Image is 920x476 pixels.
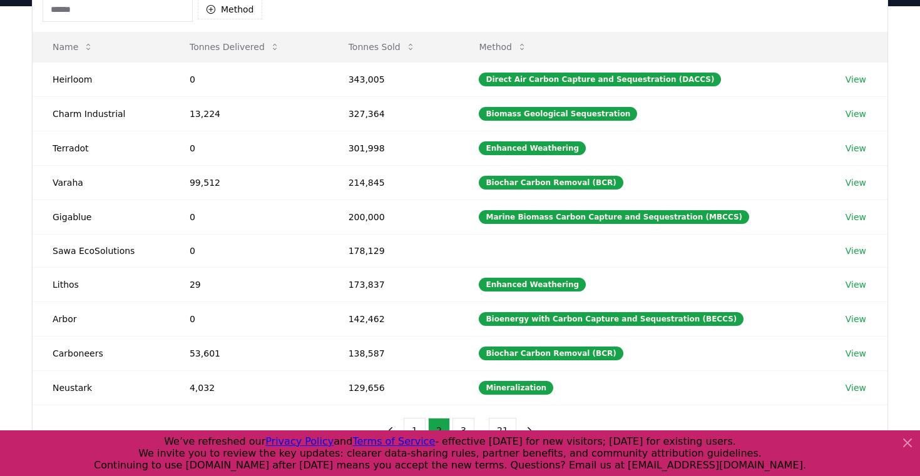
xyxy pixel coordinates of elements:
a: View [846,313,866,325]
td: 99,512 [170,165,329,200]
td: Gigablue [33,200,170,234]
td: 0 [170,131,329,165]
td: 0 [170,62,329,96]
a: View [846,347,866,360]
td: Terradot [33,131,170,165]
td: Arbor [33,301,170,336]
div: Biochar Carbon Removal (BCR) [479,176,623,190]
td: 0 [170,234,329,267]
td: 29 [170,267,329,301]
button: Tonnes Delivered [180,34,290,59]
button: 21 [489,418,516,443]
td: Charm Industrial [33,96,170,131]
td: Neustark [33,370,170,405]
td: 214,845 [329,165,459,200]
button: 2 [428,418,450,443]
td: 13,224 [170,96,329,131]
td: 178,129 [329,234,459,267]
button: Method [469,34,537,59]
button: 3 [452,418,474,443]
div: Enhanced Weathering [479,141,586,155]
div: Direct Air Carbon Capture and Sequestration (DACCS) [479,73,721,86]
div: Biochar Carbon Removal (BCR) [479,347,623,360]
td: 142,462 [329,301,459,336]
td: 0 [170,301,329,336]
td: 301,998 [329,131,459,165]
button: next page [519,418,540,443]
td: Heirloom [33,62,170,96]
a: View [846,382,866,394]
a: View [846,73,866,86]
a: View [846,108,866,120]
td: Carboneers [33,336,170,370]
button: 1 [404,418,426,443]
td: 0 [170,200,329,234]
div: Marine Biomass Carbon Capture and Sequestration (MBCCS) [479,210,749,224]
td: Lithos [33,267,170,301]
td: 173,837 [329,267,459,301]
td: Varaha [33,165,170,200]
div: Mineralization [479,381,553,395]
td: 53,601 [170,336,329,370]
button: previous page [380,418,401,443]
a: View [846,142,866,154]
button: Tonnes Sold [339,34,426,59]
td: Sawa EcoSolutions [33,234,170,267]
li: ... [477,423,486,438]
button: Name [43,34,103,59]
div: Bioenergy with Carbon Capture and Sequestration (BECCS) [479,312,744,326]
td: 138,587 [329,336,459,370]
div: Enhanced Weathering [479,278,586,291]
td: 129,656 [329,370,459,405]
td: 200,000 [329,200,459,234]
a: View [846,176,866,189]
td: 327,364 [329,96,459,131]
a: View [846,278,866,291]
div: Biomass Geological Sequestration [479,107,637,121]
a: View [846,245,866,257]
a: View [846,211,866,223]
td: 343,005 [329,62,459,96]
td: 4,032 [170,370,329,405]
